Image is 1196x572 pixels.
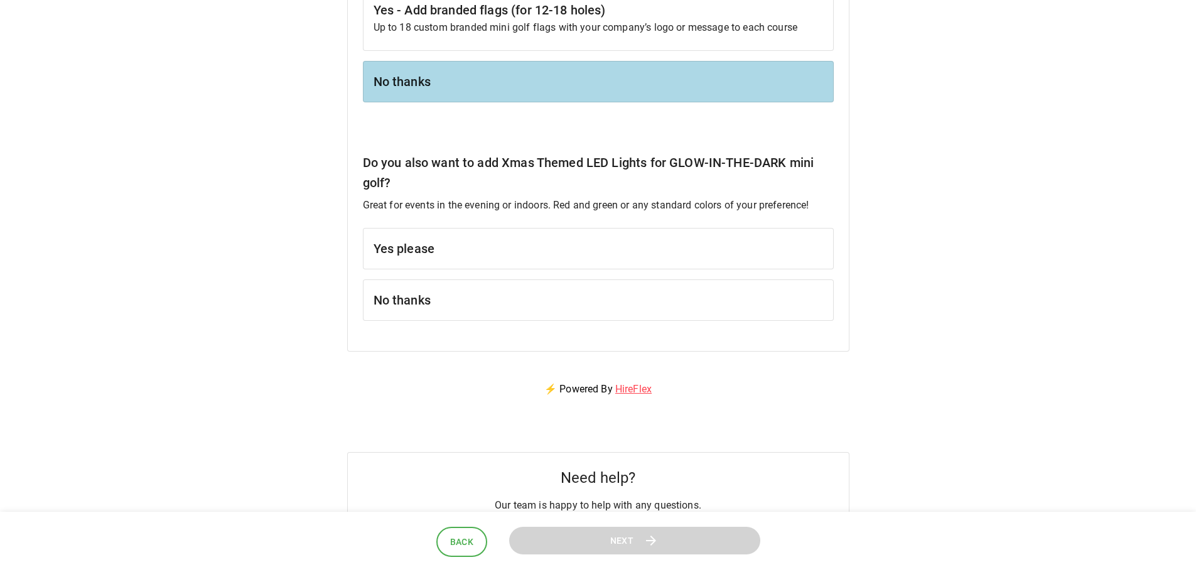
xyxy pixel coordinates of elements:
h6: Yes please [374,239,823,259]
h6: No thanks [374,72,823,92]
p: ⚡ Powered By [529,367,667,412]
h6: No thanks [374,290,823,310]
button: Back [436,527,488,558]
p: Our team is happy to help with any questions. [495,498,701,513]
a: HireFlex [615,383,652,395]
button: Next [509,527,760,555]
h5: Need help? [561,468,635,488]
h6: Do you also want to add Xmas Themed LED Lights for GLOW-IN-THE-DARK mini golf? [363,153,834,193]
span: Back [450,534,474,550]
p: Great for events in the evening or indoors. Red and green or any standard colors of your preference! [363,198,834,213]
p: Up to 18 custom branded mini golf flags with your company’s logo or message to each course [374,20,823,35]
span: Next [610,533,634,549]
